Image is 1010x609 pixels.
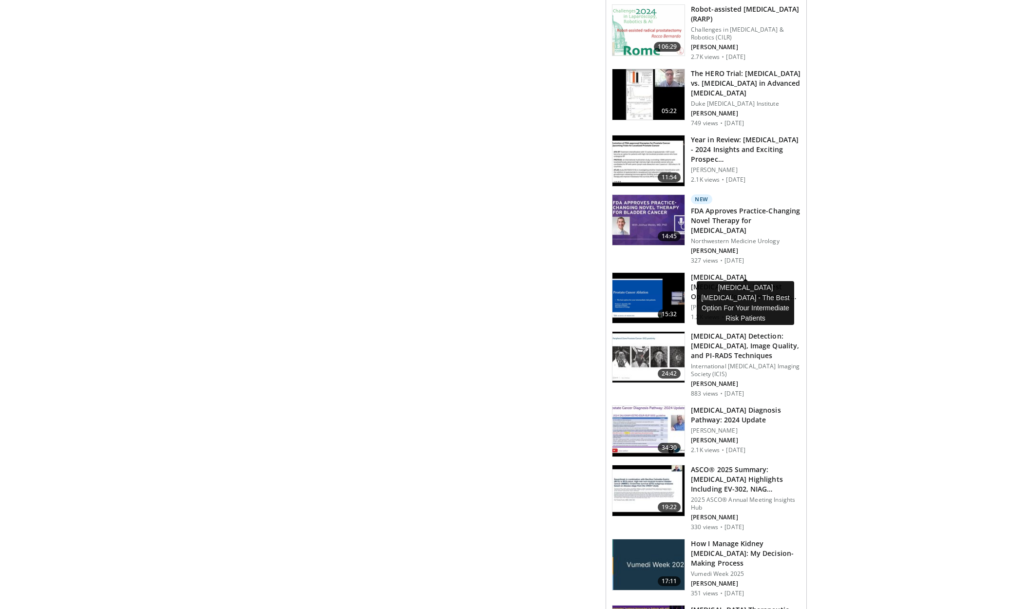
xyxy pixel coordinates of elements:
p: Challenges in [MEDICAL_DATA] & Robotics (CILR) [691,26,800,41]
p: [PERSON_NAME] [691,304,800,311]
img: 2dcd46b0-69d8-4ad2-b40e-235fd6bffe84.png.150x105_q85_crop-smart_upscale.png [612,5,685,56]
a: 05:22 The HERO Trial: [MEDICAL_DATA] vs. [MEDICAL_DATA] in Advanced [MEDICAL_DATA] Duke [MEDICAL_... [612,69,800,127]
p: International [MEDICAL_DATA] Imaging Society (ICIS) [691,362,800,378]
p: [DATE] [724,257,744,265]
p: [PERSON_NAME] [691,43,800,51]
img: 821cb91e-c7b0-417e-979e-3c1d4c396d91.150x105_q85_crop-smart_upscale.jpg [612,406,685,457]
a: 24:42 [MEDICAL_DATA] Detection: [MEDICAL_DATA], Image Quality, and PI-RADS Techniques Internation... [612,331,800,398]
p: [DATE] [724,590,744,597]
p: 1.2K views [691,313,720,321]
p: [DATE] [726,446,745,454]
span: 34:30 [658,443,681,453]
div: · [722,176,724,184]
p: [DATE] [726,53,745,61]
p: 330 views [691,523,718,531]
p: [DATE] [724,523,744,531]
div: · [720,523,723,531]
h3: [MEDICAL_DATA] Detection: [MEDICAL_DATA], Image Quality, and PI-RADS Techniques [691,331,800,361]
p: 2025 ASCO® Annual Meeting Insights Hub [691,496,800,512]
p: [PERSON_NAME] [691,580,800,588]
h3: ASCO® 2025 Summary: [MEDICAL_DATA] Highlights Including EV-302, NIAG… [691,465,800,494]
div: · [720,390,723,398]
p: [DATE] [724,119,744,127]
span: 14:45 [658,231,681,241]
div: [MEDICAL_DATA] [MEDICAL_DATA] - The Best Option For Your Intermediate Risk Patients [697,281,794,325]
p: 327 views [691,257,718,265]
a: 106:29 Robot-assisted [MEDICAL_DATA] (RARP) Challenges in [MEDICAL_DATA] & Robotics (CILR) [PERSO... [612,4,800,61]
div: · [720,590,723,597]
p: [PERSON_NAME] [691,437,800,444]
span: 05:22 [658,106,681,116]
div: · [722,53,724,61]
p: [PERSON_NAME] [691,247,800,255]
p: New [691,194,712,204]
p: [DATE] [724,390,744,398]
p: 2.1K views [691,446,720,454]
a: 11:54 Year in Review: [MEDICAL_DATA] - 2024 Insights and Exciting Prospec… [PERSON_NAME] 2.1K vie... [612,135,800,187]
h3: Robot-assisted [MEDICAL_DATA] (RARP) [691,4,800,24]
p: 883 views [691,390,718,398]
img: e8c70d27-1de6-4f96-8443-e45a92da8dc0.png.150x105_q85_crop-smart_upscale.png [612,273,685,324]
a: 14:45 New FDA Approves Practice-Changing Novel Therapy for [MEDICAL_DATA] Northwestern Medicine U... [612,194,800,265]
div: · [720,257,723,265]
h3: The HERO Trial: [MEDICAL_DATA] vs. [MEDICAL_DATA] in Advanced [MEDICAL_DATA] [691,69,800,98]
p: Duke [MEDICAL_DATA] Institute [691,100,800,108]
a: 17:11 How I Manage Kidney [MEDICAL_DATA]: My Decision-Making Process Vumedi Week 2025 [PERSON_NAM... [612,539,800,597]
h3: FDA Approves Practice-Changing Novel Therapy for [MEDICAL_DATA] [691,206,800,235]
p: [DATE] [726,176,745,184]
p: 749 views [691,119,718,127]
h3: How I Manage Kidney [MEDICAL_DATA]: My Decision-Making Process [691,539,800,568]
h3: [MEDICAL_DATA] [MEDICAL_DATA] - The Best Option For Your Intermediate Ris… [691,272,800,302]
a: 34:30 [MEDICAL_DATA] Diagnosis Pathway: 2024 Update [PERSON_NAME] [PERSON_NAME] 2.1K views · [DATE] [612,405,800,457]
img: d7c5797d-5802-486f-865a-da75fbf448e9.150x105_q85_crop-smart_upscale.jpg [612,332,685,382]
p: [PERSON_NAME] [691,380,800,388]
h3: [MEDICAL_DATA] Diagnosis Pathway: 2024 Update [691,405,800,425]
p: 2.7K views [691,53,720,61]
a: 19:22 ASCO® 2025 Summary: [MEDICAL_DATA] Highlights Including EV-302, NIAG… 2025 ASCO® Annual Mee... [612,465,800,531]
p: [PERSON_NAME] [691,166,800,174]
p: [PERSON_NAME] [691,427,800,435]
img: f3993902-0970-41b1-a8ef-8d237544bb92.150x105_q85_crop-smart_upscale.jpg [612,465,685,516]
img: 3c55460c-db2a-44d2-8b89-0c2da8efccc0.150x105_q85_crop-smart_upscale.jpg [612,195,685,246]
div: · [722,446,724,454]
h3: Year in Review: [MEDICAL_DATA] - 2024 Insights and Exciting Prospec… [691,135,800,164]
span: 106:29 [654,42,681,52]
span: 11:54 [658,172,681,182]
img: 7b039f69-709e-453b-99be-03a5bd12f97d.150x105_q85_crop-smart_upscale.jpg [612,69,685,120]
p: Vumedi Week 2025 [691,570,800,578]
a: 15:32 [MEDICAL_DATA] [MEDICAL_DATA] - The Best Option For Your Intermediate Ris… [PERSON_NAME] 1.... [612,272,800,324]
span: 19:22 [658,502,681,512]
p: [PERSON_NAME] [691,110,800,117]
img: 57508ba9-ba58-4a02-afac-a3f3814e9278.150x105_q85_crop-smart_upscale.jpg [612,135,685,186]
p: 351 views [691,590,718,597]
p: 2.1K views [691,176,720,184]
span: 24:42 [658,369,681,379]
p: [PERSON_NAME] [691,514,800,521]
span: 17:11 [658,576,681,586]
span: 15:32 [658,309,681,319]
p: Northwestern Medicine Urology [691,237,800,245]
img: b83f7102-91a6-4458-bd6c-e102900f138c.png.150x105_q85_crop-smart_upscale.jpg [612,539,685,590]
div: · [720,119,723,127]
